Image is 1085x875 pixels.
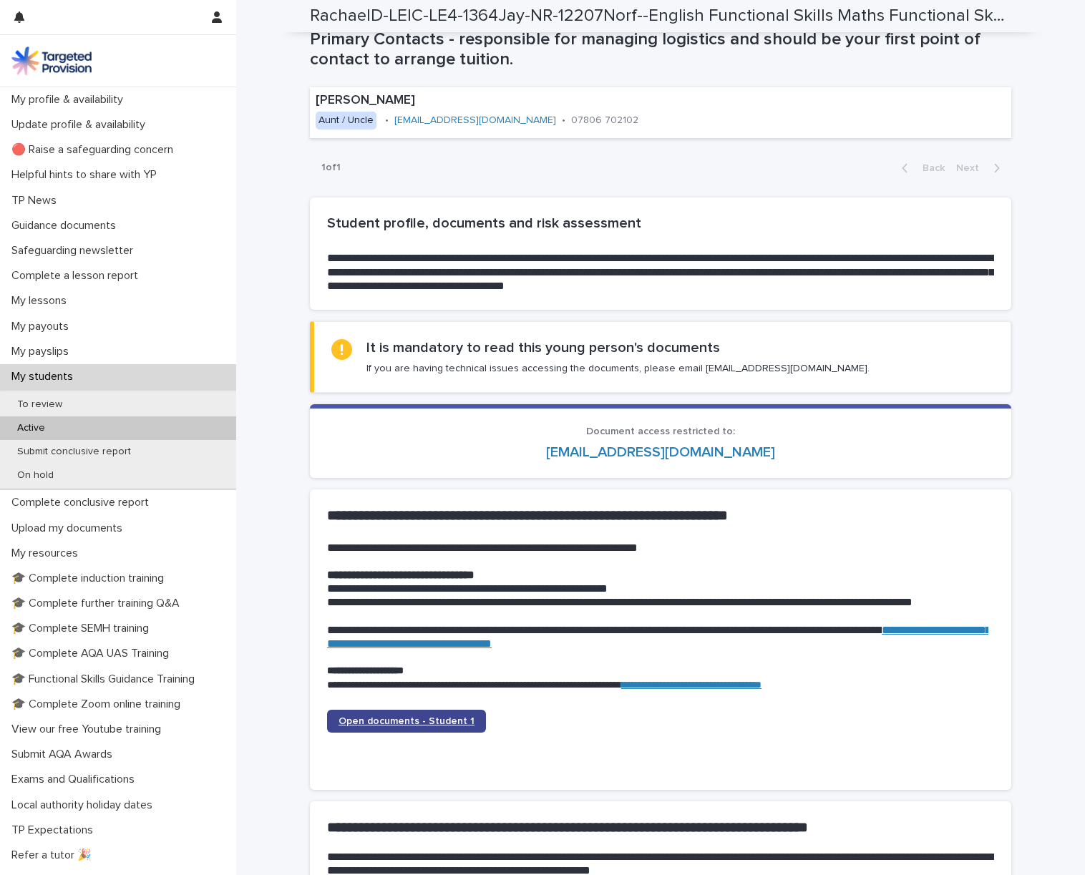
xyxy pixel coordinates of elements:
p: TP Expectations [6,823,104,837]
p: Refer a tutor 🎉 [6,849,103,862]
p: On hold [6,469,65,482]
p: 🎓 Functional Skills Guidance Training [6,673,206,686]
a: [PERSON_NAME]Aunt / Uncle•[EMAIL_ADDRESS][DOMAIN_NAME]•07806 702102 [310,87,1011,138]
p: Helpful hints to share with YP [6,168,168,182]
span: Back [914,163,945,173]
p: Local authority holiday dates [6,798,164,812]
p: My profile & availability [6,93,135,107]
p: • [562,114,565,127]
p: My resources [6,547,89,560]
p: My payslips [6,345,80,358]
p: 🎓 Complete AQA UAS Training [6,647,180,660]
span: Open documents - Student 1 [339,716,475,726]
h2: It is mandatory to read this young person's documents [366,339,720,356]
p: [PERSON_NAME] [316,93,738,109]
p: My payouts [6,320,80,333]
p: 🎓 Complete Zoom online training [6,698,192,711]
p: 🎓 Complete SEMH training [6,622,160,635]
p: Upload my documents [6,522,134,535]
img: M5nRWzHhSzIhMunXDL62 [11,47,92,75]
p: Submit conclusive report [6,446,142,458]
div: Aunt / Uncle [316,112,376,129]
p: My students [6,370,84,383]
a: [EMAIL_ADDRESS][DOMAIN_NAME] [394,115,556,125]
button: Back [890,162,950,175]
p: 🔴 Raise a safeguarding concern [6,143,185,157]
span: Document access restricted to: [586,426,735,436]
p: Guidance documents [6,219,127,233]
p: Complete conclusive report [6,496,160,509]
p: 1 of 1 [310,150,352,185]
p: Active [6,422,57,434]
p: To review [6,399,74,411]
h2: Student profile, documents and risk assessment [327,215,994,232]
p: • [385,114,389,127]
a: 07806 702102 [571,115,638,125]
p: My lessons [6,294,78,308]
p: Complete a lesson report [6,269,150,283]
p: If you are having technical issues accessing the documents, please email [EMAIL_ADDRESS][DOMAIN_N... [366,362,870,375]
a: Open documents - Student 1 [327,710,486,733]
p: Submit AQA Awards [6,748,124,761]
h2: RachaelD-LEIC-LE4-1364Jay-NR-12207Norf--English Functional Skills Maths Functional Skills-16645 [310,6,1006,26]
p: View our free Youtube training [6,723,172,736]
p: Safeguarding newsletter [6,244,145,258]
a: [EMAIL_ADDRESS][DOMAIN_NAME] [546,445,775,459]
p: 🎓 Complete induction training [6,572,175,585]
p: TP News [6,194,68,207]
button: Next [950,162,1011,175]
p: Update profile & availability [6,118,157,132]
p: 🎓 Complete further training Q&A [6,597,191,610]
h1: Primary Contacts - responsible for managing logistics and should be your first point of contact t... [310,29,1011,71]
p: Exams and Qualifications [6,773,146,786]
span: Next [956,163,988,173]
